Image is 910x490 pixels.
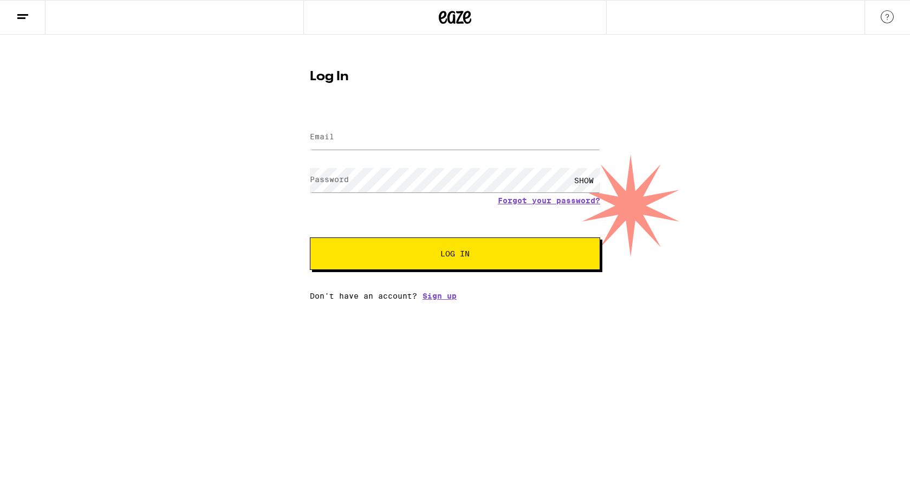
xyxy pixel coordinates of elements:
[310,237,600,270] button: Log In
[422,292,457,300] a: Sign up
[310,175,349,184] label: Password
[310,292,600,300] div: Don't have an account?
[440,250,470,257] span: Log In
[310,132,334,141] label: Email
[498,196,600,205] a: Forgot your password?
[310,70,600,83] h1: Log In
[568,168,600,192] div: SHOW
[310,125,600,150] input: Email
